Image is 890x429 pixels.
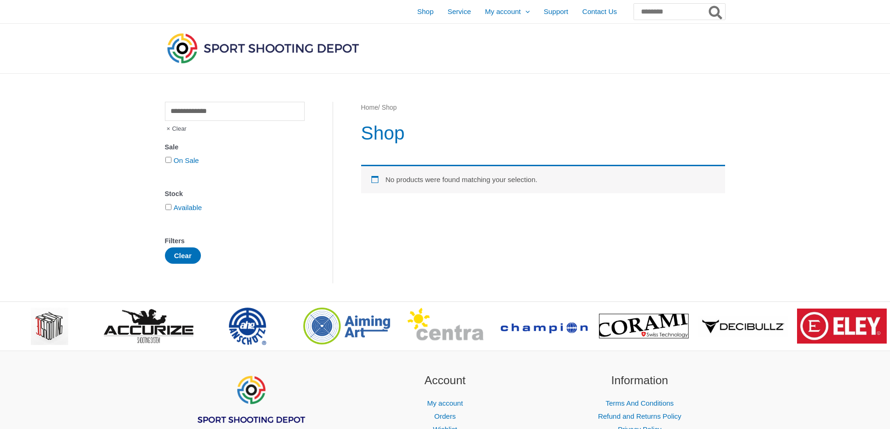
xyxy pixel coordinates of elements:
div: No products were found matching your selection. [361,165,725,193]
div: Stock [165,187,305,201]
a: Available [174,204,202,211]
a: Terms And Conditions [605,399,674,407]
a: My account [427,399,463,407]
img: Sport Shooting Depot [165,31,361,65]
div: Filters [165,234,305,248]
span: Clear [165,121,187,137]
a: Orders [434,412,456,420]
img: brand logo [797,309,887,344]
h2: Information [554,372,726,389]
h1: Shop [361,120,725,146]
nav: Breadcrumb [361,102,725,114]
button: Clear [165,247,201,264]
a: Refund and Returns Policy [598,412,681,420]
button: Search [707,4,725,20]
h2: Account [359,372,531,389]
input: On Sale [165,157,171,163]
div: Sale [165,141,305,154]
input: Available [165,204,171,210]
a: On Sale [174,156,199,164]
a: Home [361,104,378,111]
